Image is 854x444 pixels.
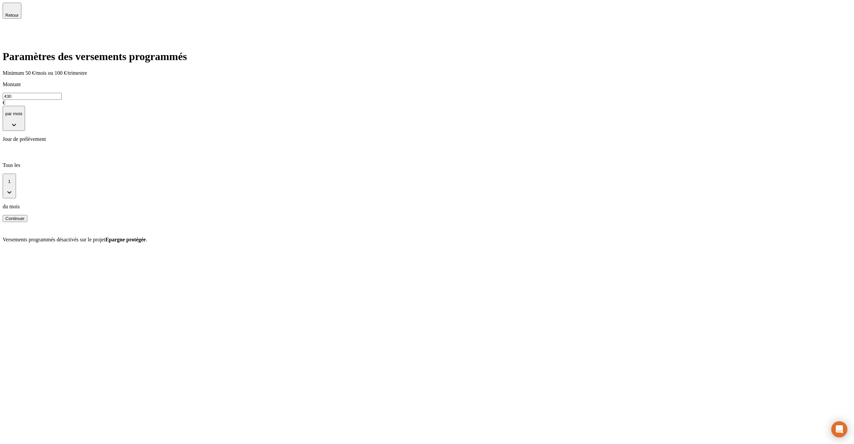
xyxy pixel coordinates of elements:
span: Retour [5,13,19,18]
img: alexis.png [3,37,8,43]
p: Montant [3,82,851,88]
button: par mois [3,106,25,132]
button: Retour [3,3,21,19]
span: Versements programmés désactivés sur le projet [3,237,105,243]
span: . [146,237,147,243]
h1: Paramètres des versements programmés [3,51,851,63]
div: Continuer [5,217,25,222]
p: du mois [3,204,851,210]
button: Continuer [3,216,27,223]
p: 1 [5,180,13,185]
div: Ouvrir le Messenger Intercom [831,421,847,437]
p: Minimum 50 €/mois ou 100 €/trimestre [3,71,851,77]
span: Epargne protégée [105,237,146,243]
button: 1 [3,174,16,199]
p: par mois [5,112,22,117]
p: Tous les [3,163,851,169]
span: € [3,100,5,106]
p: Jour de prélèvement [3,137,851,143]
